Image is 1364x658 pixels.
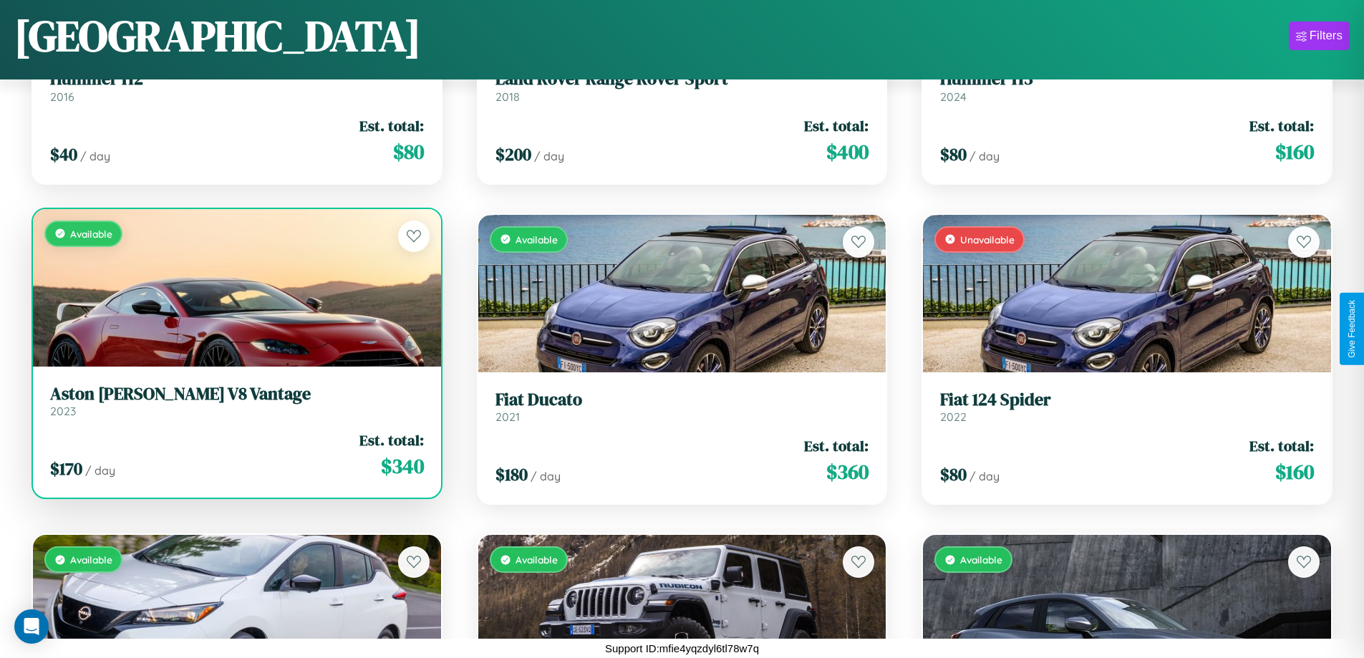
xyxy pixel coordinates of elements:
span: $ 80 [940,463,967,486]
span: Available [70,553,112,566]
h3: Land Rover Range Rover Sport [495,69,869,89]
span: 2021 [495,410,520,424]
h3: Hummer H3 [940,69,1314,89]
div: Give Feedback [1347,300,1357,358]
span: Est. total: [359,430,424,450]
span: Available [70,228,112,240]
span: Available [516,553,558,566]
a: Land Rover Range Rover Sport2018 [495,69,869,104]
span: 2022 [940,410,967,424]
span: / day [969,149,1000,163]
a: Fiat Ducato2021 [495,390,869,425]
h3: Hummer H2 [50,69,424,89]
span: Est. total: [804,115,869,136]
a: Fiat 124 Spider2022 [940,390,1314,425]
span: $ 160 [1275,458,1314,486]
h3: Aston [PERSON_NAME] V8 Vantage [50,384,424,405]
span: $ 170 [50,457,82,480]
span: 2018 [495,89,520,104]
div: Open Intercom Messenger [14,609,49,644]
a: Aston [PERSON_NAME] V8 Vantage2023 [50,384,424,419]
span: Est. total: [1249,115,1314,136]
span: $ 200 [495,142,531,166]
span: $ 340 [381,452,424,480]
span: Est. total: [1249,435,1314,456]
span: Est. total: [359,115,424,136]
span: $ 400 [826,137,869,166]
p: Support ID: mfie4yqzdyl6tl78w7q [605,639,759,658]
span: Available [960,553,1002,566]
span: $ 160 [1275,137,1314,166]
span: / day [969,469,1000,483]
h3: Fiat 124 Spider [940,390,1314,410]
div: Filters [1310,29,1343,43]
span: Unavailable [960,233,1015,246]
span: Est. total: [804,435,869,456]
span: / day [534,149,564,163]
h1: [GEOGRAPHIC_DATA] [14,6,421,65]
a: Hummer H22016 [50,69,424,104]
span: 2023 [50,404,76,418]
span: Available [516,233,558,246]
span: / day [531,469,561,483]
span: 2016 [50,89,74,104]
span: / day [85,463,115,478]
span: $ 180 [495,463,528,486]
span: $ 40 [50,142,77,166]
a: Hummer H32024 [940,69,1314,104]
h3: Fiat Ducato [495,390,869,410]
span: 2024 [940,89,967,104]
button: Filters [1289,21,1350,50]
span: $ 80 [940,142,967,166]
span: $ 360 [826,458,869,486]
span: / day [80,149,110,163]
span: $ 80 [393,137,424,166]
